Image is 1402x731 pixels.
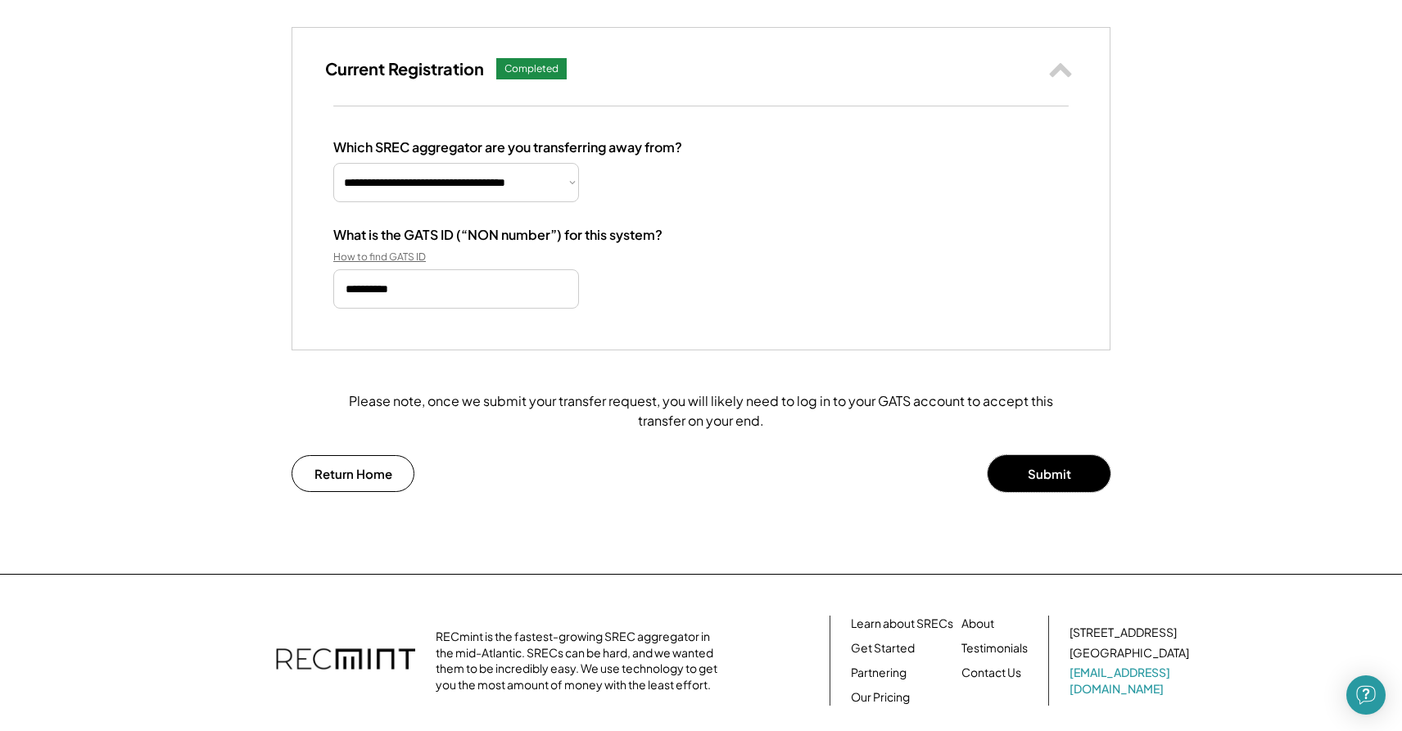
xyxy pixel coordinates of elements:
[961,665,1021,681] a: Contact Us
[436,629,726,693] div: RECmint is the fastest-growing SREC aggregator in the mid-Atlantic. SRECs can be hard, and we wan...
[292,455,414,492] button: Return Home
[504,62,559,76] div: Completed
[961,640,1028,657] a: Testimonials
[325,58,484,79] h3: Current Registration
[851,689,910,706] a: Our Pricing
[332,391,1070,431] div: Please note, once we submit your transfer request, you will likely need to log in to your GATS ac...
[333,227,663,244] div: What is the GATS ID (“NON number”) for this system?
[1346,675,1386,715] div: Open Intercom Messenger
[851,616,953,632] a: Learn about SRECs
[1070,665,1192,697] a: [EMAIL_ADDRESS][DOMAIN_NAME]
[961,616,994,632] a: About
[851,665,907,681] a: Partnering
[1070,625,1177,641] div: [STREET_ADDRESS]
[851,640,915,657] a: Get Started
[988,455,1110,492] button: Submit
[1070,645,1189,661] div: [GEOGRAPHIC_DATA]
[276,632,415,689] img: recmint-logotype%403x.png
[333,139,682,156] div: Which SREC aggregator are you transferring away from?
[333,250,497,264] div: How to find GATS ID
